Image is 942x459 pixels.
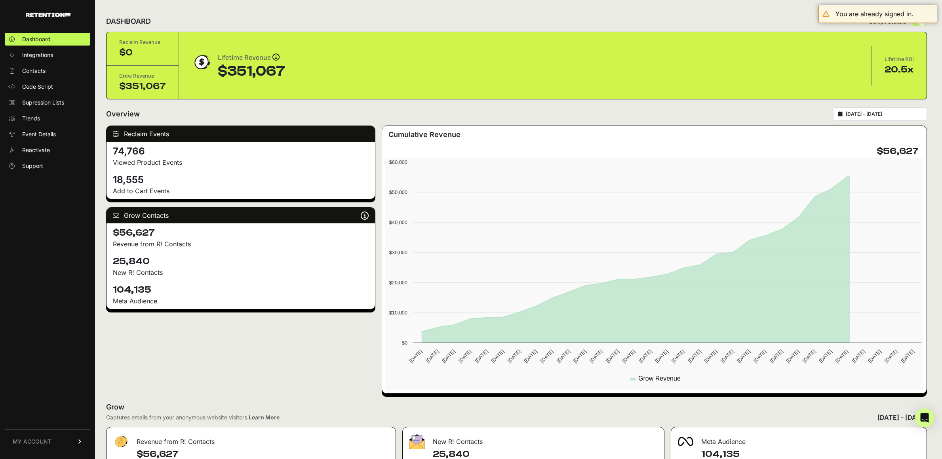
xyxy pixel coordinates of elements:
div: Lifetime ROI [885,55,914,63]
text: [DATE] [900,348,915,364]
h2: Overview [106,109,140,120]
text: $0 [402,340,407,346]
p: New R! Contacts [113,268,369,277]
text: [DATE] [556,348,571,364]
h4: $56,627 [113,227,369,239]
div: Captures emails from your anonymous website visitors. [106,413,280,421]
div: Meta Audience [671,427,927,451]
text: [DATE] [539,348,555,364]
text: [DATE] [851,348,866,364]
text: [DATE] [457,348,473,364]
h4: 25,840 [113,255,369,268]
text: [DATE] [703,348,719,364]
span: Contacts [22,67,46,75]
text: [DATE] [506,348,522,364]
span: Integrations [22,51,53,59]
div: [DATE] - [DATE] [877,413,927,422]
div: New R! Contacts [403,427,664,451]
text: $50,000 [389,189,407,195]
text: [DATE] [867,348,883,364]
img: fa-dollar-13500eef13a19c4ab2b9ed9ad552e47b0d9fc28b02b83b90ba0e00f96d6372e9.png [113,434,129,449]
div: $351,067 [218,63,285,79]
text: [DATE] [736,348,752,364]
div: Grow Revenue [119,72,166,80]
div: You are already signed in. [835,9,913,19]
p: Add to Cart Events [113,186,369,196]
div: Reclaim Revenue [119,38,166,46]
text: [DATE] [752,348,768,364]
a: Contacts [5,65,90,77]
text: $20,000 [389,280,407,286]
span: Reactivate [22,146,50,154]
span: Event Details [22,130,56,138]
text: [DATE] [883,348,899,364]
a: Dashboard [5,33,90,46]
text: [DATE] [769,348,784,364]
div: Meta Audience [113,296,369,306]
a: Integrations [5,49,90,61]
span: Supression Lists [22,99,64,107]
h4: 74,766 [113,145,369,158]
text: $10,000 [389,310,407,316]
div: Reclaim Events [107,126,375,142]
div: $351,067 [119,80,166,93]
p: Revenue from R! Contacts [113,239,369,249]
span: MY ACCOUNT [13,438,51,446]
div: Lifetime Revenue [218,52,285,63]
img: dollar-coin-05c43ed7efb7bc0c12610022525b4bbbb207c7efeef5aecc26f025e68dcafac9.png [192,52,211,72]
div: Grow Contacts [107,208,375,223]
text: [DATE] [441,348,457,364]
text: [DATE] [801,348,817,364]
h2: Grow [106,402,927,413]
img: Retention.com [26,13,70,17]
span: Dashboard [22,35,51,43]
text: [DATE] [785,348,801,364]
a: Event Details [5,128,90,141]
text: [DATE] [670,348,686,364]
text: [DATE] [654,348,670,364]
p: Viewed Product Events [113,158,369,167]
text: [DATE] [621,348,637,364]
div: $0 [119,46,166,59]
text: Grow Revenue [638,375,681,382]
text: $60,000 [389,159,407,165]
span: Support [22,162,43,170]
text: [DATE] [424,348,440,364]
h4: $56,627 [877,145,919,158]
div: 20.5x [885,63,914,76]
a: Code Script [5,80,90,93]
text: [DATE] [719,348,735,364]
div: Revenue from R! Contacts [107,427,396,451]
text: [DATE] [408,348,424,364]
text: [DATE] [588,348,604,364]
text: [DATE] [490,348,506,364]
text: [DATE] [605,348,620,364]
img: fa-envelope-19ae18322b30453b285274b1b8af3d052b27d846a4fbe8435d1a52b978f639a2.png [409,434,425,449]
text: $40,000 [389,219,407,225]
text: [DATE] [834,348,850,364]
a: Reactivate [5,144,90,156]
text: [DATE] [638,348,653,364]
text: [DATE] [818,348,834,364]
text: [DATE] [687,348,702,364]
span: Code Script [22,83,53,91]
a: Supression Lists [5,96,90,109]
h3: Cumulative Revenue [388,129,461,140]
text: [DATE] [572,348,588,364]
h4: 18,555 [113,173,369,186]
a: Support [5,160,90,172]
h4: 104,135 [113,284,369,296]
h2: DASHBOARD [106,16,151,27]
div: Open Intercom Messenger [915,408,934,427]
span: Trends [22,114,40,122]
img: fa-meta-2f981b61bb99beabf952f7030308934f19ce035c18b003e963880cc3fabeebb7.png [677,437,693,446]
a: Trends [5,112,90,125]
text: [DATE] [523,348,539,364]
a: MY ACCOUNT [5,429,90,453]
a: Learn More [249,414,280,421]
text: $30,000 [389,249,407,255]
text: [DATE] [474,348,489,364]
